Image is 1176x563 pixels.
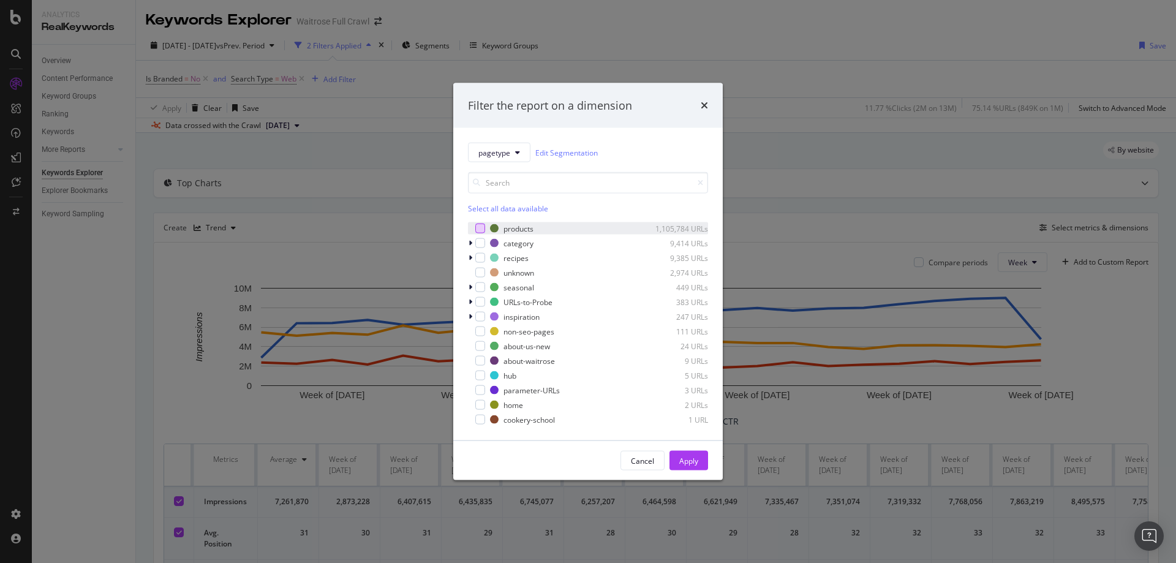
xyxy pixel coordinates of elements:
span: pagetype [478,147,510,157]
div: inspiration [503,311,540,322]
div: 1,105,784 URLs [648,223,708,233]
div: 9 URLs [648,355,708,366]
div: seasonal [503,282,534,292]
div: Open Intercom Messenger [1134,521,1164,551]
div: unknown [503,267,534,278]
input: Search [468,172,708,194]
div: category [503,238,533,248]
div: 2,974 URLs [648,267,708,278]
div: cookery-school [503,414,555,425]
div: hub [503,370,516,380]
div: Apply [679,455,698,466]
div: 383 URLs [648,297,708,307]
div: Cancel [631,455,654,466]
button: Cancel [620,451,665,470]
a: Edit Segmentation [535,146,598,159]
div: home [503,399,523,410]
div: Filter the report on a dimension [468,97,632,113]
div: 5 URLs [648,370,708,380]
div: recipes [503,252,529,263]
div: about-waitrose [503,355,555,366]
div: times [701,97,708,113]
div: products [503,223,533,233]
div: non-seo-pages [503,326,554,336]
div: 247 URLs [648,311,708,322]
div: Select all data available [468,203,708,214]
div: parameter-URLs [503,385,560,395]
div: 2 URLs [648,399,708,410]
div: 111 URLs [648,326,708,336]
div: modal [453,83,723,480]
div: 9,414 URLs [648,238,708,248]
button: pagetype [468,143,530,162]
div: 3 URLs [648,385,708,395]
div: 449 URLs [648,282,708,292]
div: 9,385 URLs [648,252,708,263]
div: 1 URL [648,414,708,425]
div: 24 URLs [648,341,708,351]
div: URLs-to-Probe [503,297,552,307]
div: about-us-new [503,341,550,351]
button: Apply [669,451,708,470]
